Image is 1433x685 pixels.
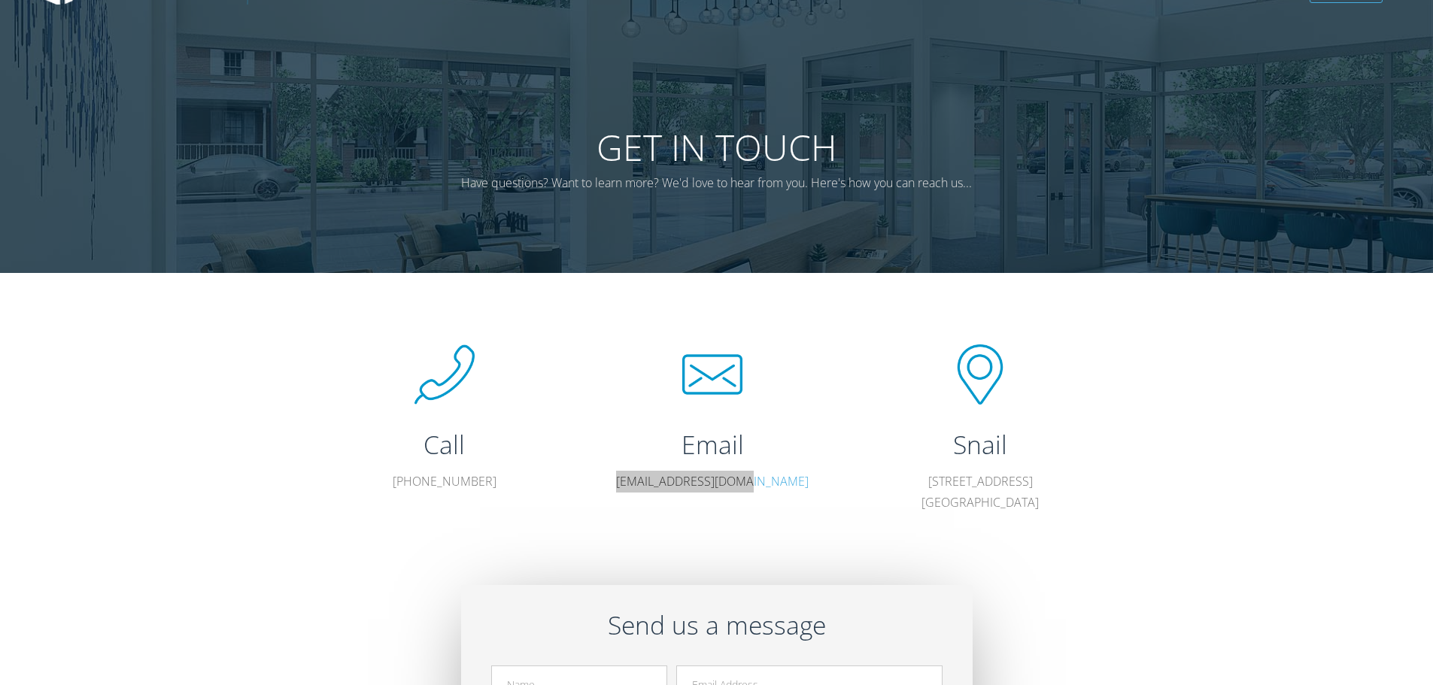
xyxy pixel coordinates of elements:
h2: Call [343,427,546,462]
p: Have questions? Want to learn more? We'd love to hear from you. Here's how you can reach us... [454,172,980,194]
p: [STREET_ADDRESS] [GEOGRAPHIC_DATA] [879,471,1082,514]
h2: Email [611,427,814,462]
a: [EMAIL_ADDRESS][DOMAIN_NAME] [616,473,809,490]
h1: Get In Touch [454,126,980,169]
h2: Send us a message [491,608,943,643]
h2: Snail [879,427,1082,462]
p: [PHONE_NUMBER] [343,471,546,493]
